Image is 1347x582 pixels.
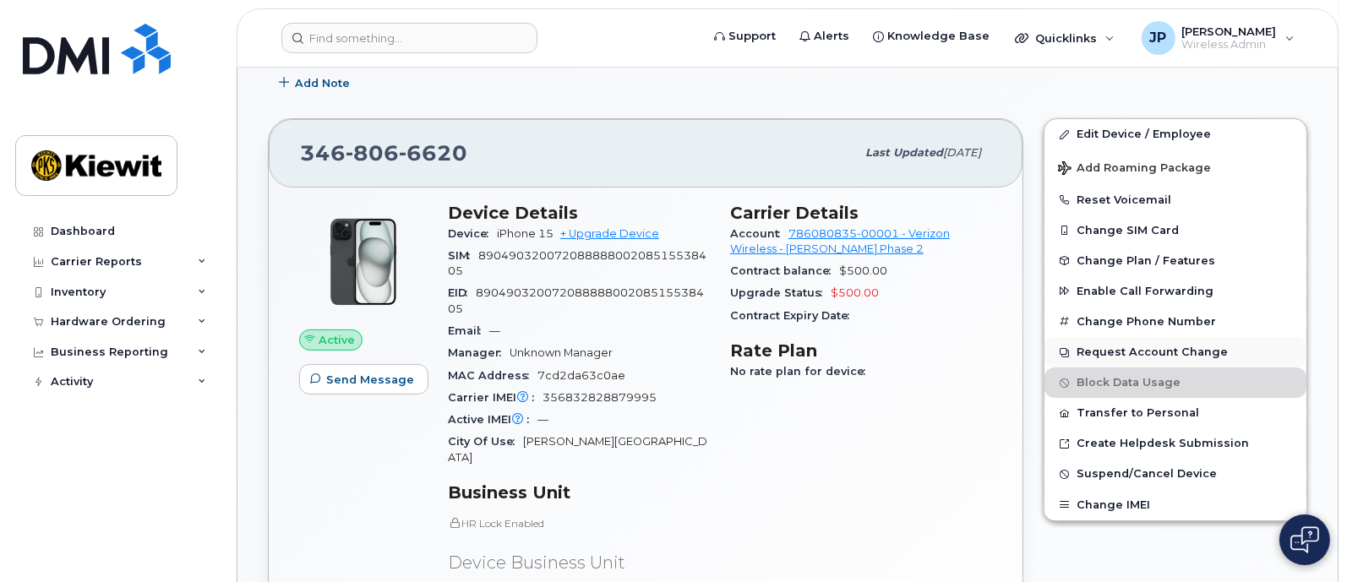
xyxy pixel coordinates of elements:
[1130,21,1306,55] div: Jose Perez
[865,146,943,159] span: Last updated
[448,249,706,277] span: 89049032007208888800208515538405
[839,264,887,277] span: $500.00
[560,227,659,240] a: + Upgrade Device
[730,286,831,299] span: Upgrade Status
[448,435,523,448] span: City Of Use
[497,227,554,240] span: iPhone 15
[788,19,861,53] a: Alerts
[300,140,467,166] span: 346
[1077,285,1213,297] span: Enable Call Forwarding
[730,203,992,223] h3: Carrier Details
[1044,428,1306,459] a: Create Helpdesk Submission
[1044,276,1306,307] button: Enable Call Forwarding
[1044,490,1306,520] button: Change IMEI
[1044,246,1306,276] button: Change Plan / Features
[1044,150,1306,184] button: Add Roaming Package
[295,75,350,91] span: Add Note
[448,435,707,463] span: [PERSON_NAME][GEOGRAPHIC_DATA]
[730,227,950,255] a: 786080835-00001 - Verizon Wireless - [PERSON_NAME] Phase 2
[730,264,839,277] span: Contract balance
[448,551,710,575] p: Device Business Unit
[1044,459,1306,489] button: Suspend/Cancel Device
[448,391,543,404] span: Carrier IMEI
[1077,254,1215,267] span: Change Plan / Features
[299,364,428,394] button: Send Message
[1077,468,1217,481] span: Suspend/Cancel Device
[887,28,990,45] span: Knowledge Base
[728,28,776,45] span: Support
[1044,307,1306,337] button: Change Phone Number
[448,413,537,426] span: Active IMEI
[319,332,355,348] span: Active
[448,286,476,299] span: EID
[943,146,981,159] span: [DATE]
[1044,337,1306,367] button: Request Account Change
[831,286,879,299] span: $500.00
[448,324,489,337] span: Email
[448,482,710,503] h3: Business Unit
[543,391,657,404] span: 356832828879995
[730,340,992,361] h3: Rate Plan
[1290,526,1319,553] img: Open chat
[1182,38,1277,52] span: Wireless Admin
[1035,31,1097,45] span: Quicklinks
[448,286,704,314] span: 89049032007208888800208515538405
[702,19,788,53] a: Support
[1003,21,1126,55] div: Quicklinks
[326,372,414,388] span: Send Message
[730,227,788,240] span: Account
[1150,28,1167,48] span: JP
[814,28,849,45] span: Alerts
[1044,185,1306,215] button: Reset Voicemail
[1044,398,1306,428] button: Transfer to Personal
[268,68,364,98] button: Add Note
[537,369,625,382] span: 7cd2da63c0ae
[1044,119,1306,150] a: Edit Device / Employee
[730,309,858,322] span: Contract Expiry Date
[399,140,467,166] span: 6620
[510,346,613,359] span: Unknown Manager
[861,19,1001,53] a: Knowledge Base
[281,23,537,53] input: Find something...
[448,346,510,359] span: Manager
[730,365,874,378] span: No rate plan for device
[1044,367,1306,398] button: Block Data Usage
[1058,161,1211,177] span: Add Roaming Package
[448,516,710,530] p: HR Lock Enabled
[346,140,399,166] span: 806
[448,249,478,262] span: SIM
[1182,24,1277,38] span: [PERSON_NAME]
[489,324,500,337] span: —
[537,413,548,426] span: —
[448,369,537,382] span: MAC Address
[313,211,414,313] img: iPhone_15_Black.png
[1044,215,1306,246] button: Change SIM Card
[448,203,710,223] h3: Device Details
[448,227,497,240] span: Device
